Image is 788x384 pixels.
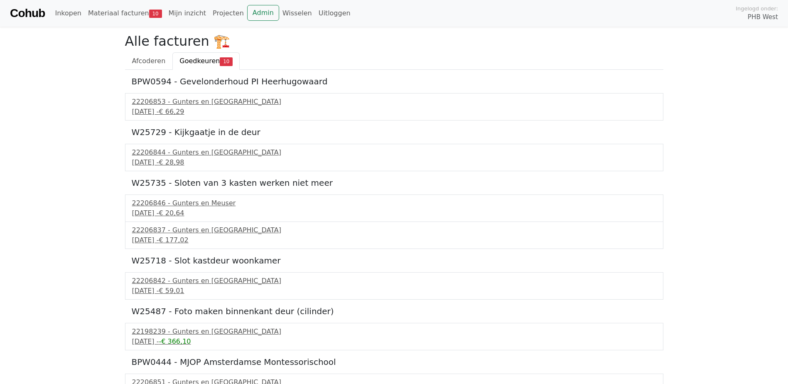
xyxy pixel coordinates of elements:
span: Goedkeuren [179,57,220,65]
a: 22206846 - Gunters en Meuser[DATE] -€ 20,64 [132,198,656,218]
a: Cohub [10,3,45,23]
h2: Alle facturen 🏗️ [125,33,663,49]
a: 22206853 - Gunters en [GEOGRAPHIC_DATA][DATE] -€ 66,29 [132,97,656,117]
span: Afcoderen [132,57,166,65]
div: [DATE] - [132,235,656,245]
div: 22206853 - Gunters en [GEOGRAPHIC_DATA] [132,97,656,107]
a: Wisselen [279,5,315,22]
span: € 20,64 [159,209,184,217]
h5: W25729 - Kijkgaatje in de deur [132,127,657,137]
h5: W25718 - Slot kastdeur woonkamer [132,256,657,266]
a: 22198239 - Gunters en [GEOGRAPHIC_DATA][DATE] --€ 366,10 [132,327,656,347]
div: 22206842 - Gunters en [GEOGRAPHIC_DATA] [132,276,656,286]
span: PHB West [748,12,778,22]
div: [DATE] - [132,158,656,167]
a: Goedkeuren10 [172,52,240,70]
a: Projecten [209,5,247,22]
a: Mijn inzicht [165,5,210,22]
span: € 59,01 [159,287,184,295]
a: 22206844 - Gunters en [GEOGRAPHIC_DATA][DATE] -€ 28,98 [132,148,656,167]
a: Afcoderen [125,52,173,70]
a: Admin [247,5,279,21]
div: 22206844 - Gunters en [GEOGRAPHIC_DATA] [132,148,656,158]
span: -€ 366,10 [159,337,191,345]
a: Materiaal facturen10 [85,5,165,22]
span: € 177,02 [159,236,188,244]
a: Inkopen [52,5,84,22]
a: 22206842 - Gunters en [GEOGRAPHIC_DATA][DATE] -€ 59,01 [132,276,656,296]
span: 10 [149,10,162,18]
a: 22206837 - Gunters en [GEOGRAPHIC_DATA][DATE] -€ 177,02 [132,225,656,245]
div: 22198239 - Gunters en [GEOGRAPHIC_DATA] [132,327,656,337]
h5: BPW0444 - MJOP Amsterdamse Montessorischool [132,357,657,367]
h5: BPW0594 - Gevelonderhoud PI Heerhugowaard [132,76,657,86]
div: [DATE] - [132,208,656,218]
div: [DATE] - [132,286,656,296]
span: 10 [220,57,233,66]
h5: W25735 - Sloten van 3 kasten werken niet meer [132,178,657,188]
div: [DATE] - [132,337,656,347]
a: Uitloggen [315,5,354,22]
span: € 28,98 [159,158,184,166]
span: Ingelogd onder: [736,5,778,12]
div: 22206837 - Gunters en [GEOGRAPHIC_DATA] [132,225,656,235]
h5: W25487 - Foto maken binnenkant deur (cilinder) [132,306,657,316]
div: [DATE] - [132,107,656,117]
span: € 66,29 [159,108,184,116]
div: 22206846 - Gunters en Meuser [132,198,656,208]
